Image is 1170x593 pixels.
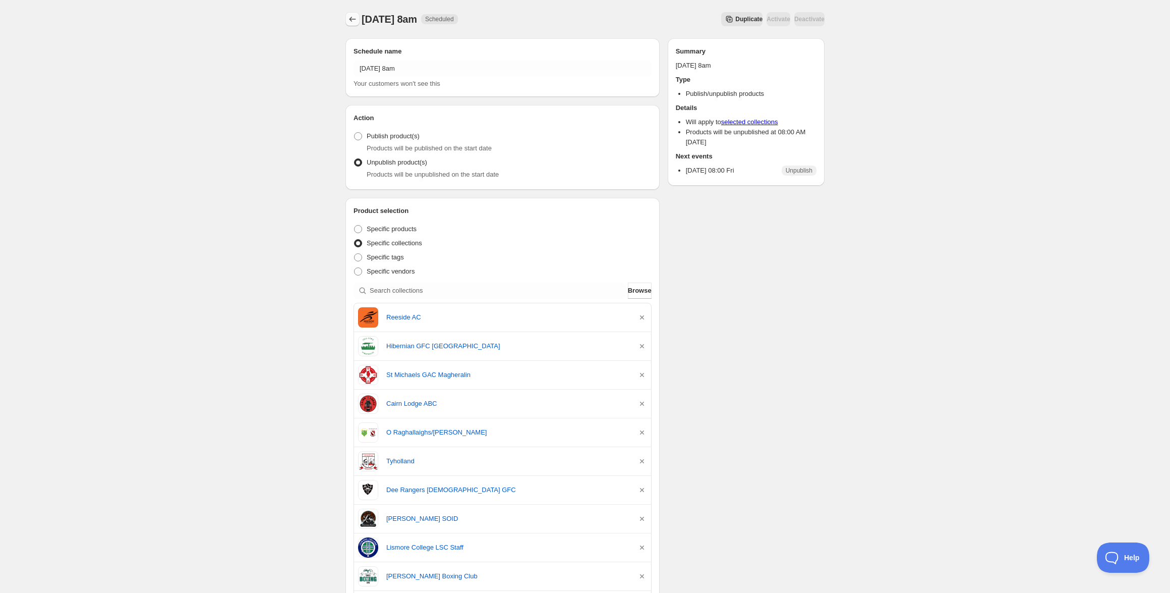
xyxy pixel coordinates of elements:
[676,75,816,85] h2: Type
[354,113,652,123] h2: Action
[676,61,816,71] p: [DATE] 8am
[345,12,360,26] button: Schedules
[370,283,626,299] input: Search collections
[786,167,812,175] span: Unpublish
[386,341,629,351] a: Hibernian GFC [GEOGRAPHIC_DATA]
[628,283,652,299] button: Browse
[425,15,454,23] span: Scheduled
[735,15,763,23] span: Duplicate
[386,543,629,553] a: Lismore College LSC Staff
[386,456,629,466] a: Tyholland
[367,171,499,178] span: Products will be unpublished on the start date
[1097,543,1150,573] iframe: Toggle Customer Support
[386,312,629,322] a: Reeside AC
[367,239,422,247] span: Specific collections
[386,370,629,380] a: St Michaels GAC Magheralin
[721,12,763,26] button: Secondary action label
[367,253,404,261] span: Specific tags
[354,46,652,57] h2: Schedule name
[686,166,734,176] p: [DATE] 08:00 Fri
[628,286,652,296] span: Browse
[354,80,440,87] span: Your customers won't see this
[386,485,629,495] a: Dee Rangers [DEMOGRAPHIC_DATA] GFC
[686,89,816,99] li: Publish/unpublish products
[686,117,816,127] li: Will apply to
[721,118,778,126] a: selected collections
[367,132,420,140] span: Publish product(s)
[676,46,816,57] h2: Summary
[386,571,629,581] a: [PERSON_NAME] Boxing Club
[676,103,816,113] h2: Details
[367,225,417,233] span: Specific products
[386,399,629,409] a: Cairn Lodge ABC
[367,158,427,166] span: Unpublish product(s)
[367,267,415,275] span: Specific vendors
[354,206,652,216] h2: Product selection
[676,151,816,161] h2: Next events
[367,144,492,152] span: Products will be published on the start date
[386,427,629,438] a: O Raghallaighs/[PERSON_NAME]
[362,14,417,25] span: [DATE] 8am
[386,514,629,524] a: [PERSON_NAME] SOID
[686,127,816,147] li: Products will be unpublished at 08:00 AM [DATE]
